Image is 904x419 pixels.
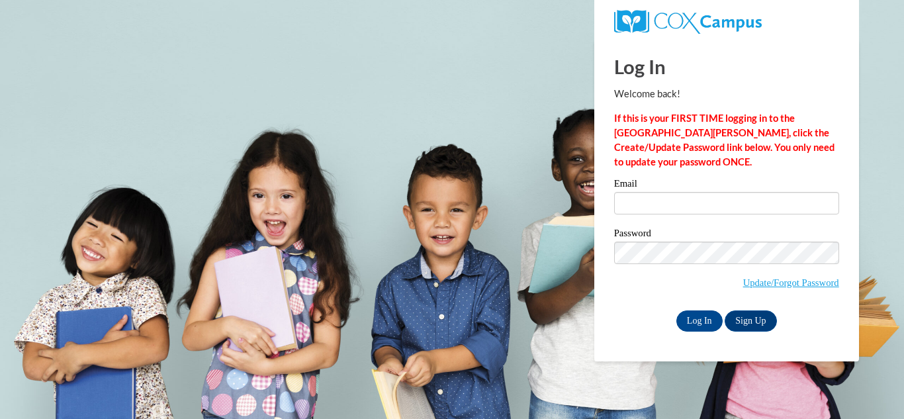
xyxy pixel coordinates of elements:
[614,228,839,242] label: Password
[676,310,723,332] input: Log In
[725,310,776,332] a: Sign Up
[614,53,839,80] h1: Log In
[614,87,839,101] p: Welcome back!
[743,277,839,288] a: Update/Forgot Password
[614,113,835,167] strong: If this is your FIRST TIME logging in to the [GEOGRAPHIC_DATA][PERSON_NAME], click the Create/Upd...
[614,179,839,192] label: Email
[614,10,762,34] img: COX Campus
[614,15,762,26] a: COX Campus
